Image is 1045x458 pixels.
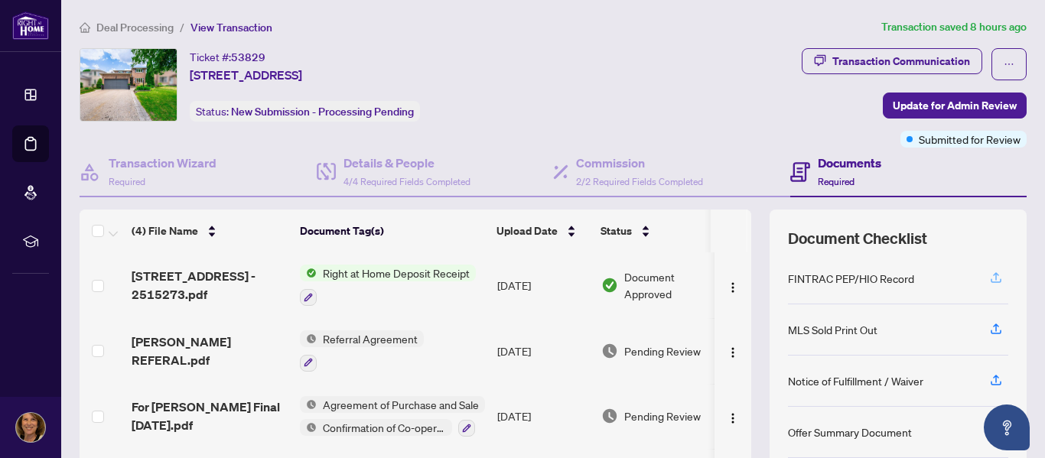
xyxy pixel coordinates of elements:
th: Document Tag(s) [294,210,490,252]
div: Status: [190,101,420,122]
span: Document Approved [624,268,719,302]
img: Profile Icon [16,413,45,442]
h4: Details & People [343,154,470,172]
span: New Submission - Processing Pending [231,105,414,119]
div: Transaction Communication [832,49,970,73]
h4: Documents [818,154,881,172]
span: Document Checklist [788,228,927,249]
img: Logo [727,281,739,294]
span: Update for Admin Review [893,93,1017,118]
h4: Commission [576,154,703,172]
button: Update for Admin Review [883,93,1027,119]
span: [PERSON_NAME] REFERAL.pdf [132,333,288,369]
span: Referral Agreement [317,330,424,347]
span: 53829 [231,50,265,64]
span: [STREET_ADDRESS] - 2515273.pdf [132,267,288,304]
td: [DATE] [491,252,595,318]
button: Logo [721,404,745,428]
span: 2/2 Required Fields Completed [576,176,703,187]
button: Logo [721,273,745,297]
span: Agreement of Purchase and Sale [317,396,485,413]
span: home [80,22,90,33]
button: Status IconReferral Agreement [300,330,424,372]
div: Ticket #: [190,48,265,66]
span: Required [109,176,145,187]
img: Document Status [601,408,618,424]
th: Status [594,210,724,252]
article: Transaction saved 8 hours ago [881,18,1027,36]
span: Submitted for Review [919,131,1021,148]
button: Status IconRight at Home Deposit Receipt [300,265,476,306]
button: Logo [721,339,745,363]
td: [DATE] [491,384,595,450]
li: / [180,18,184,36]
img: Logo [727,346,739,359]
span: Upload Date [496,223,558,239]
img: Logo [727,412,739,424]
span: View Transaction [190,21,272,34]
div: Notice of Fulfillment / Waiver [788,372,923,389]
span: (4) File Name [132,223,198,239]
button: Transaction Communication [802,48,982,74]
span: For [PERSON_NAME] Final [DATE].pdf [132,398,288,434]
span: Confirmation of Co-operation and Representation—Buyer/Seller [317,419,452,436]
span: Pending Review [624,343,701,359]
div: Offer Summary Document [788,424,912,440]
span: Pending Review [624,408,701,424]
span: Right at Home Deposit Receipt [317,265,476,281]
img: Status Icon [300,396,317,413]
div: MLS Sold Print Out [788,321,877,338]
span: Status [601,223,632,239]
button: Status IconAgreement of Purchase and SaleStatus IconConfirmation of Co-operation and Representati... [300,396,485,437]
th: (4) File Name [125,210,294,252]
button: Open asap [984,404,1030,450]
h4: Transaction Wizard [109,154,216,172]
th: Upload Date [490,210,594,252]
img: Status Icon [300,419,317,436]
img: IMG-N12264314_1.jpg [80,49,177,121]
span: Required [818,176,855,187]
img: Document Status [601,277,618,294]
span: 4/4 Required Fields Completed [343,176,470,187]
div: FINTRAC PEP/HIO Record [788,270,914,287]
span: ellipsis [1004,59,1014,70]
img: Status Icon [300,330,317,347]
td: [DATE] [491,318,595,384]
img: Document Status [601,343,618,359]
span: [STREET_ADDRESS] [190,66,302,84]
span: Deal Processing [96,21,174,34]
img: logo [12,11,49,40]
img: Status Icon [300,265,317,281]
